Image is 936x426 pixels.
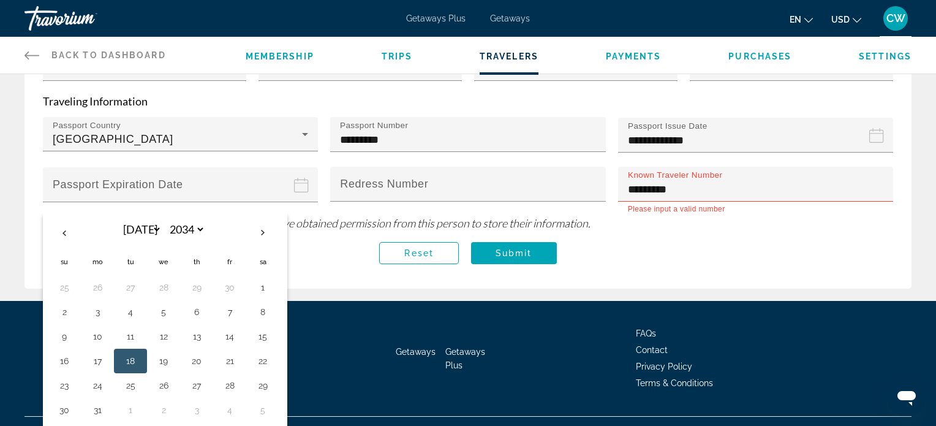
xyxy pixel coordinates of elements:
[187,352,206,370] button: Day 20
[187,303,206,321] button: Day 6
[25,37,166,74] a: Back to Dashboard
[154,303,173,321] button: Day 5
[55,303,74,321] button: Day 2
[220,328,240,345] button: Day 14
[88,352,107,370] button: Day 17
[154,352,173,370] button: Day 19
[154,279,173,296] button: Day 28
[55,377,74,394] button: Day 23
[187,328,206,345] button: Day 13
[253,279,273,296] button: Day 1
[253,303,273,321] button: Day 8
[187,401,206,419] button: Day 3
[121,377,140,394] button: Day 25
[340,121,408,130] mat-label: Passport Number
[121,401,140,419] button: Day 1
[618,117,893,167] button: Passport issue date
[859,51,911,61] a: Settings
[606,51,662,61] a: Payments
[43,167,318,216] button: Passport expiration date
[887,377,926,416] iframe: Button to launch messaging window
[628,170,722,180] mat-label: Known Traveler Number
[220,279,240,296] button: Day 30
[880,6,911,31] button: User Menu
[220,377,240,394] button: Day 28
[88,328,107,345] button: Day 10
[88,279,107,296] button: Day 26
[48,219,81,247] button: Previous month
[246,51,314,61] a: Membership
[121,328,140,345] button: Day 11
[636,345,668,355] a: Contact
[382,51,413,61] a: Trips
[25,2,147,34] a: Travorium
[187,377,206,394] button: Day 27
[121,279,140,296] button: Day 27
[406,13,466,23] a: Getaways Plus
[53,133,173,145] span: [GEOGRAPHIC_DATA]
[790,15,801,25] span: en
[790,10,813,28] button: Change language
[55,328,74,345] button: Day 9
[253,401,273,419] button: Day 5
[636,362,692,371] a: Privacy Policy
[154,401,173,419] button: Day 2
[636,329,656,338] a: FAQs
[121,303,140,321] button: Day 4
[490,13,530,23] a: Getaways
[636,378,713,388] a: Terms & Conditions
[220,352,240,370] button: Day 21
[220,401,240,419] button: Day 4
[253,377,273,394] button: Day 29
[445,347,485,370] a: Getaways Plus
[220,303,240,321] button: Day 7
[253,352,273,370] button: Day 22
[51,50,166,60] span: Back to Dashboard
[886,12,905,25] span: CW
[246,219,279,247] button: Next month
[121,352,140,370] button: Day 18
[831,15,850,25] span: USD
[496,248,532,258] span: Submit
[154,328,173,345] button: Day 12
[728,51,791,61] a: Purchases
[154,377,173,394] button: Day 26
[187,279,206,296] button: Day 29
[43,216,893,230] p: By creating a Traveler Profile, you affirm that you have obtained permission from this person to ...
[55,352,74,370] button: Day 16
[88,377,107,394] button: Day 24
[53,121,121,130] mat-label: Passport Country
[480,51,538,61] a: Travelers
[165,219,205,240] select: Select year
[340,178,428,190] mat-label: Redress Number
[88,303,107,321] button: Day 3
[55,279,74,296] button: Day 25
[379,242,459,264] button: Reset
[55,401,74,419] button: Day 30
[628,202,883,215] mat-error: Please input a valid number
[831,10,861,28] button: Change currency
[122,219,162,240] select: Select month
[88,401,107,419] button: Day 31
[396,347,436,357] a: Getaways
[471,242,557,264] button: Submit
[404,248,434,258] span: Reset
[253,328,273,345] button: Day 15
[43,94,893,108] p: Traveling Information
